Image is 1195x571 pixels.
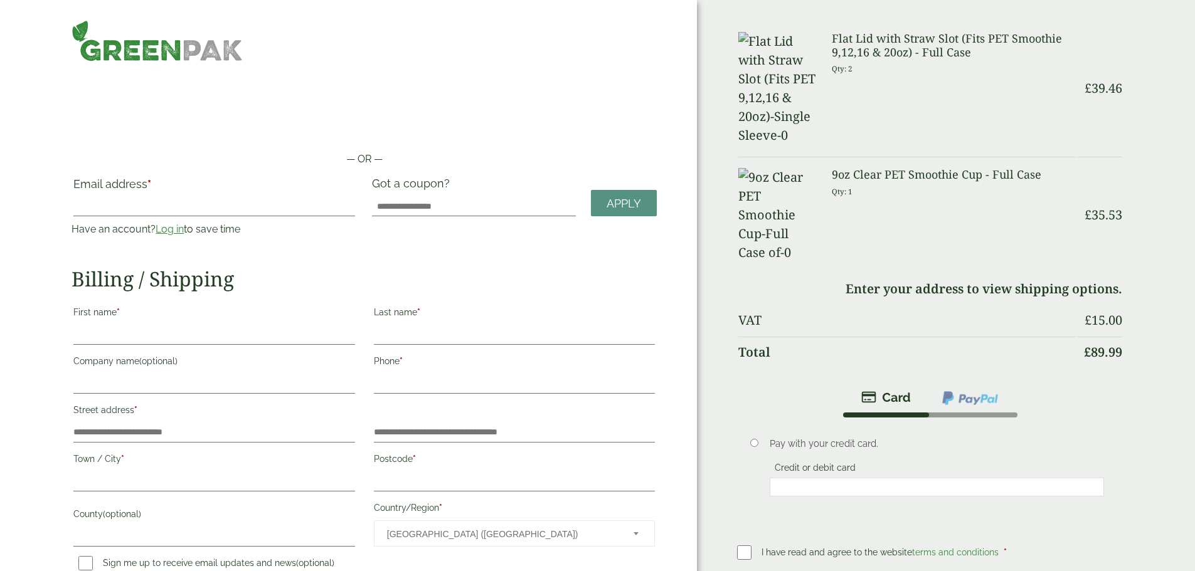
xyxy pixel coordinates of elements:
[147,177,151,191] abbr: required
[738,274,1122,304] td: Enter your address to view shipping options.
[738,337,1075,367] th: Total
[439,503,442,513] abbr: required
[832,168,1075,182] h3: 9oz Clear PET Smoothie Cup - Full Case
[417,307,420,317] abbr: required
[591,190,657,217] a: Apply
[400,356,403,366] abbr: required
[762,547,1001,557] span: I have read and agree to the website
[73,303,354,325] label: First name
[1084,343,1122,360] bdi: 89.99
[156,223,184,235] a: Log in
[738,305,1075,335] th: VAT
[103,509,141,519] span: (optional)
[78,556,93,570] input: Sign me up to receive email updates and news(optional)
[134,405,137,415] abbr: required
[912,547,999,557] a: terms and conditions
[72,222,356,237] p: Have an account? to save time
[1085,80,1122,97] bdi: 39.46
[770,463,861,476] label: Credit or debit card
[73,505,354,526] label: County
[738,32,817,145] img: Flat Lid with Straw Slot (Fits PET 9,12,16 & 20oz)-Single Sleeve-0
[770,437,1104,451] p: Pay with your credit card.
[374,450,655,471] label: Postcode
[72,267,657,291] h2: Billing / Shipping
[73,179,354,196] label: Email address
[72,20,243,61] img: GreenPak Supplies
[139,356,178,366] span: (optional)
[374,352,655,374] label: Phone
[296,558,334,568] span: (optional)
[1085,206,1122,223] bdi: 35.53
[117,307,120,317] abbr: required
[832,32,1075,59] h3: Flat Lid with Straw Slot (Fits PET Smoothie 9,12,16 & 20oz) - Full Case
[1085,80,1091,97] span: £
[372,177,455,196] label: Got a coupon?
[1084,343,1091,360] span: £
[413,454,416,464] abbr: required
[1085,312,1091,328] span: £
[832,187,852,196] small: Qty: 1
[374,499,655,520] label: Country/Region
[387,521,617,547] span: United Kingdom (UK)
[1004,547,1007,557] abbr: required
[72,112,657,137] iframe: Secure payment button frame
[73,450,354,471] label: Town / City
[121,454,124,464] abbr: required
[941,390,999,406] img: ppcp-gateway.png
[72,152,657,167] p: — OR —
[374,520,655,547] span: Country/Region
[1085,206,1091,223] span: £
[607,197,641,211] span: Apply
[861,390,911,405] img: stripe.png
[73,352,354,374] label: Company name
[738,168,817,262] img: 9oz Clear PET Smoothie Cup-Full Case of-0
[832,64,852,73] small: Qty: 2
[73,401,354,422] label: Street address
[1085,312,1122,328] bdi: 15.00
[773,481,1100,493] iframe: Secure card payment input frame
[374,303,655,325] label: Last name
